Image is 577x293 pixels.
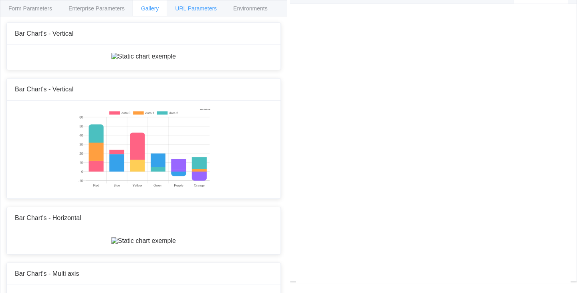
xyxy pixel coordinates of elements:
[141,5,159,12] span: Gallery
[175,5,217,12] span: URL Parameters
[111,53,176,60] img: Static chart exemple
[15,270,79,277] span: Bar Chart's - Multi axis
[69,5,125,12] span: Enterprise Parameters
[233,5,268,12] span: Environments
[15,214,81,221] span: Bar Chart's - Horizontal
[15,86,73,93] span: Bar Chart's - Vertical
[77,109,210,189] img: Static chart exemple
[15,30,73,37] span: Bar Chart's - Vertical
[8,5,52,12] span: Form Parameters
[111,237,176,245] img: Static chart exemple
